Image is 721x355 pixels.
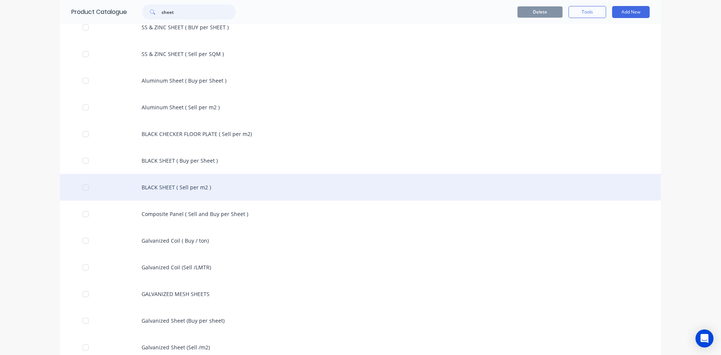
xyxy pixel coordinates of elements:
[60,41,661,67] div: SS & ZINC SHEET ( Sell per SQM )
[161,5,236,20] input: Search...
[569,6,606,18] button: Tools
[60,201,661,227] div: Composite Panel ( Sell and Buy per Sheet )
[60,307,661,334] div: Galvanized Sheet (Buy per sheet)
[60,227,661,254] div: Galvanized Coil ( Buy / ton)
[60,67,661,94] div: Aluminum Sheet ( Buy per Sheet )
[612,6,650,18] button: Add New
[60,14,661,41] div: SS & ZINC SHEET ( BUY per SHEET )
[60,121,661,147] div: BLACK CHECKER FLOOR PLATE ( Sell per m2)
[60,147,661,174] div: BLACK SHEET ( Buy per Sheet )
[60,281,661,307] div: GALVANIZED MESH SHEETS
[695,329,713,347] div: Open Intercom Messenger
[60,174,661,201] div: BLACK SHEET ( Sell per m2 )
[517,6,563,18] button: Delete
[60,254,661,281] div: Galvanized Coil (Sell /LMTR)
[60,94,661,121] div: Aluminum Sheet ( Sell per m2 )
